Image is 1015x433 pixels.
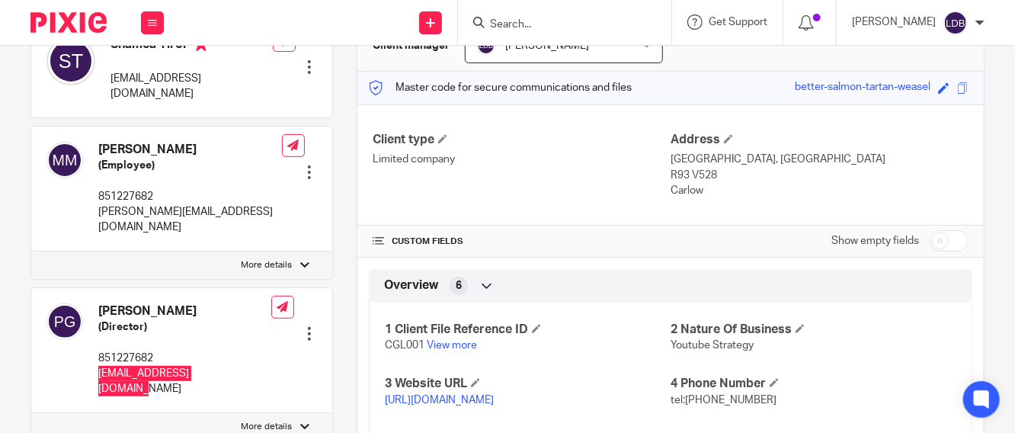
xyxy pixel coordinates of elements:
div: better-salmon-tartan-weasel [795,79,930,97]
h4: Shamea Tirol [110,37,273,56]
a: [URL][DOMAIN_NAME] [385,395,494,406]
img: svg%3E [477,37,495,55]
p: Master code for secure communications and files [369,80,632,95]
img: svg%3E [46,142,83,178]
h4: [PERSON_NAME] [98,142,282,158]
img: svg%3E [46,303,83,340]
a: View more [427,340,477,351]
p: More details [242,259,293,271]
p: 851227682 [98,351,271,366]
p: R93 V528 [671,168,969,183]
label: Show empty fields [831,233,919,249]
h4: CUSTOM FIELDS [373,236,671,248]
span: CGL001 [385,340,424,351]
p: More details [242,421,293,433]
span: Overview [384,277,438,293]
h4: Address [671,132,969,148]
h4: Client type [373,132,671,148]
p: 851227682 [98,189,282,204]
p: [EMAIL_ADDRESS][DOMAIN_NAME] [98,366,271,397]
img: Pixie [30,12,107,33]
h4: 3 Website URL [385,376,671,392]
span: [PERSON_NAME] [505,40,589,51]
h4: 1 Client File Reference ID [385,322,671,338]
p: [PERSON_NAME] [852,14,936,30]
h4: 2 Nature Of Business [671,322,956,338]
h4: [PERSON_NAME] [98,303,271,319]
span: tel:[PHONE_NUMBER] [671,395,776,406]
span: Youtube Strategy [671,340,754,351]
h5: (Director) [98,319,271,335]
img: svg%3E [943,11,968,35]
p: [PERSON_NAME][EMAIL_ADDRESS][DOMAIN_NAME] [98,204,282,236]
span: 6 [456,278,462,293]
h4: 4 Phone Number [671,376,956,392]
span: Get Support [709,17,767,27]
input: Search [488,18,626,32]
p: [GEOGRAPHIC_DATA], [GEOGRAPHIC_DATA] [671,152,969,167]
p: [EMAIL_ADDRESS][DOMAIN_NAME] [110,71,273,102]
p: Limited company [373,152,671,167]
h3: Client manager [373,38,450,53]
h5: (Employee) [98,158,282,173]
img: svg%3E [46,37,95,85]
p: Carlow [671,183,969,198]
